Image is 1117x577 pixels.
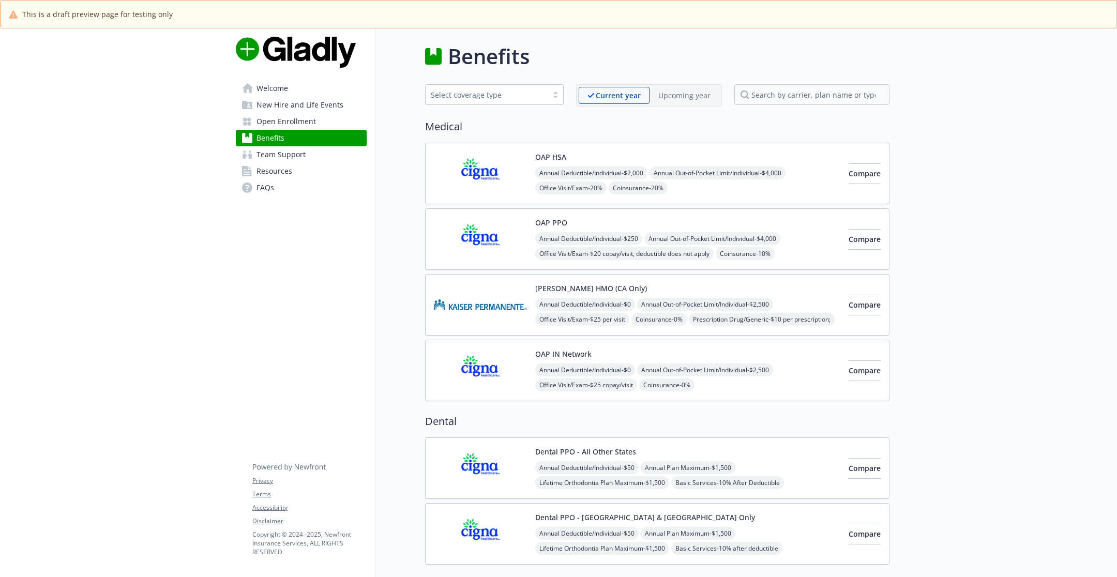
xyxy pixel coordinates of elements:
[434,512,527,556] img: CIGNA carrier logo
[434,283,527,327] img: Kaiser Permanente Insurance Company carrier logo
[434,217,527,261] img: CIGNA carrier logo
[252,503,366,512] a: Accessibility
[849,360,881,381] button: Compare
[641,527,735,540] span: Annual Plan Maximum - $1,500
[535,527,639,540] span: Annual Deductible/Individual - $50
[535,542,669,555] span: Lifetime Orthodontia Plan Maximum - $1,500
[535,298,635,311] span: Annual Deductible/Individual - $0
[535,151,566,162] button: OAP HSA
[849,163,881,184] button: Compare
[849,169,881,178] span: Compare
[434,348,527,392] img: CIGNA carrier logo
[644,232,780,245] span: Annual Out-of-Pocket Limit/Individual - $4,000
[849,295,881,315] button: Compare
[434,446,527,490] img: CIGNA carrier logo
[236,146,367,163] a: Team Support
[252,530,366,556] p: Copyright © 2024 - 2025 , Newfront Insurance Services, ALL RIGHTS RESERVED
[637,298,773,311] span: Annual Out-of-Pocket Limit/Individual - $2,500
[535,232,642,245] span: Annual Deductible/Individual - $250
[425,414,889,429] h2: Dental
[596,90,641,101] p: Current year
[256,80,288,97] span: Welcome
[535,461,639,474] span: Annual Deductible/Individual - $50
[535,512,755,523] button: Dental PPO - [GEOGRAPHIC_DATA] & [GEOGRAPHIC_DATA] Only
[650,166,786,179] span: Annual Out-of-Pocket Limit/Individual - $4,000
[434,151,527,195] img: CIGNA carrier logo
[734,84,889,105] input: search by carrier, plan name or type
[689,313,835,326] span: Prescription Drug/Generic - $10 per prescription;
[849,458,881,479] button: Compare
[535,283,647,294] button: [PERSON_NAME] HMO (CA Only)
[849,366,881,375] span: Compare
[236,113,367,130] a: Open Enrollment
[256,113,316,130] span: Open Enrollment
[22,9,173,20] span: This is a draft preview page for testing only
[256,163,292,179] span: Resources
[639,378,695,391] span: Coinsurance - 0%
[849,529,881,539] span: Compare
[252,476,366,485] a: Privacy
[631,313,687,326] span: Coinsurance - 0%
[236,97,367,113] a: New Hire and Life Events
[236,163,367,179] a: Resources
[716,247,775,260] span: Coinsurance - 10%
[535,476,669,489] span: Lifetime Orthodontia Plan Maximum - $1,500
[425,119,889,134] h2: Medical
[849,229,881,250] button: Compare
[535,378,637,391] span: Office Visit/Exam - $25 copay/visit
[637,363,773,376] span: Annual Out-of-Pocket Limit/Individual - $2,500
[535,363,635,376] span: Annual Deductible/Individual - $0
[535,348,592,359] button: OAP IN Network
[609,181,668,194] span: Coinsurance - 20%
[535,166,647,179] span: Annual Deductible/Individual - $2,000
[671,476,784,489] span: Basic Services - 10% After Deductible
[256,179,274,196] span: FAQs
[535,217,567,228] button: OAP PPO
[236,179,367,196] a: FAQs
[535,446,636,457] button: Dental PPO - All Other States
[849,234,881,244] span: Compare
[671,542,782,555] span: Basic Services - 10% after deductible
[448,41,530,72] h1: Benefits
[236,80,367,97] a: Welcome
[535,181,607,194] span: Office Visit/Exam - 20%
[849,300,881,310] span: Compare
[256,130,284,146] span: Benefits
[252,490,366,499] a: Terms
[256,97,343,113] span: New Hire and Life Events
[535,313,629,326] span: Office Visit/Exam - $25 per visit
[256,146,306,163] span: Team Support
[431,89,542,100] div: Select coverage type
[641,461,735,474] span: Annual Plan Maximum - $1,500
[849,463,881,473] span: Compare
[849,524,881,544] button: Compare
[236,130,367,146] a: Benefits
[252,517,366,526] a: Disclaimer
[535,247,714,260] span: Office Visit/Exam - $20 copay/visit, deductible does not apply
[658,90,711,101] p: Upcoming year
